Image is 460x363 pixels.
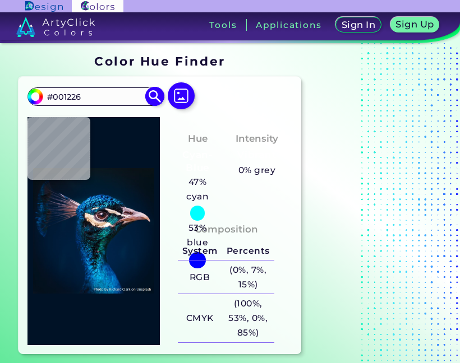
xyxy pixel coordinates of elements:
[342,20,375,29] h5: Sign In
[94,53,225,69] h1: Color Hue Finder
[178,309,222,328] h5: CMYK
[25,1,63,12] img: ArtyClick Design logo
[168,82,195,109] img: icon picture
[209,21,237,29] h3: Tools
[43,89,148,104] input: type color..
[178,268,222,287] h5: RGB
[145,87,165,106] img: icon search
[233,148,282,162] h3: Vibrant
[178,242,222,260] h5: System
[16,17,95,37] img: logo_artyclick_colors_white.svg
[336,17,381,33] a: Sign In
[306,50,446,359] iframe: Advertisement
[195,221,258,238] h4: Composition
[173,175,222,204] h5: 47% cyan
[390,17,439,33] a: Sign Up
[236,131,278,147] h4: Intensity
[222,242,274,260] h5: Percents
[175,148,219,175] h3: Cyan-Blue
[33,123,154,339] img: img_pavlin.jpg
[188,131,208,147] h4: Hue
[238,163,275,178] h5: 0% grey
[222,260,274,294] h5: (0%, 7%, 15%)
[256,21,321,29] h3: Applications
[222,294,274,342] h5: (100%, 53%, 0%, 85%)
[396,20,434,29] h5: Sign Up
